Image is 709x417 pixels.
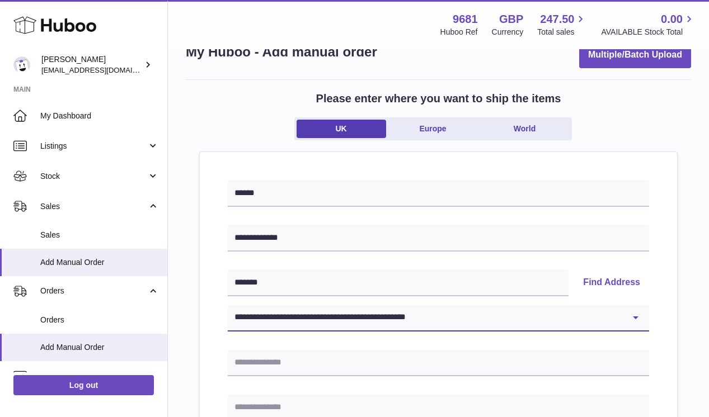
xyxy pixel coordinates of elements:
[601,12,696,37] a: 0.00 AVAILABLE Stock Total
[453,12,478,27] strong: 9681
[186,43,377,61] h1: My Huboo - Add manual order
[388,120,478,138] a: Europe
[40,371,159,381] span: Usage
[540,12,574,27] span: 247.50
[574,269,649,296] button: Find Address
[40,201,147,212] span: Sales
[40,286,147,296] span: Orders
[316,91,561,106] h2: Please enter where you want to ship the items
[13,56,30,73] img: hello@colourchronicles.com
[579,42,691,68] button: Multiple/Batch Upload
[537,12,587,37] a: 247.50 Total sales
[40,111,159,121] span: My Dashboard
[13,375,154,395] a: Log out
[40,141,147,151] span: Listings
[40,315,159,325] span: Orders
[537,27,587,37] span: Total sales
[40,230,159,240] span: Sales
[41,65,165,74] span: [EMAIL_ADDRESS][DOMAIN_NAME]
[601,27,696,37] span: AVAILABLE Stock Total
[40,257,159,268] span: Add Manual Order
[41,54,142,75] div: [PERSON_NAME]
[440,27,478,37] div: Huboo Ref
[40,342,159,353] span: Add Manual Order
[480,120,570,138] a: World
[661,12,683,27] span: 0.00
[40,171,147,182] span: Stock
[499,12,523,27] strong: GBP
[297,120,386,138] a: UK
[492,27,524,37] div: Currency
